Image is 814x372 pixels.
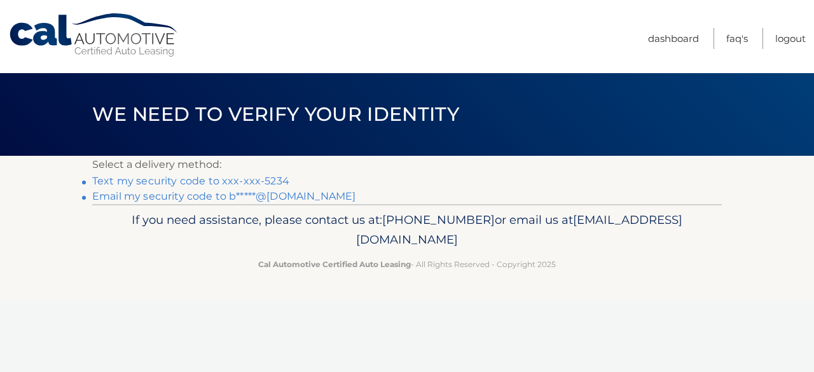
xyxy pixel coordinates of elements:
[92,156,722,174] p: Select a delivery method:
[92,175,289,187] a: Text my security code to xxx-xxx-5234
[648,28,699,49] a: Dashboard
[92,102,459,126] span: We need to verify your identity
[8,13,180,58] a: Cal Automotive
[92,190,355,202] a: Email my security code to b*****@[DOMAIN_NAME]
[100,258,714,271] p: - All Rights Reserved - Copyright 2025
[726,28,748,49] a: FAQ's
[382,212,495,227] span: [PHONE_NUMBER]
[100,210,714,251] p: If you need assistance, please contact us at: or email us at
[775,28,806,49] a: Logout
[258,259,411,269] strong: Cal Automotive Certified Auto Leasing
